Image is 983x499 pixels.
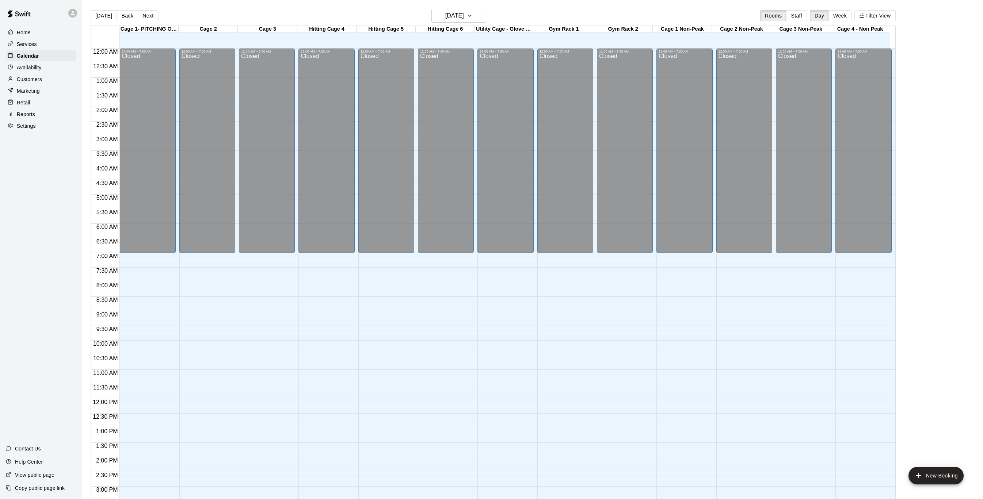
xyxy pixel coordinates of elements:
[776,49,832,253] div: 12:00 AM – 7:00 AM: Closed
[95,297,120,303] span: 8:30 AM
[17,41,37,48] p: Services
[6,39,76,50] a: Services
[17,29,31,36] p: Home
[91,49,120,55] span: 12:00 AM
[91,399,119,405] span: 12:00 PM
[182,50,233,53] div: 12:00 AM – 7:00 AM
[95,180,120,186] span: 4:30 AM
[431,9,486,23] button: [DATE]
[6,85,76,96] a: Marketing
[91,341,120,347] span: 10:00 AM
[94,472,120,478] span: 2:30 PM
[537,49,593,253] div: 12:00 AM – 7:00 AM: Closed
[15,445,41,452] p: Contact Us
[778,53,830,256] div: Closed
[361,50,412,53] div: 12:00 AM – 7:00 AM
[534,26,593,33] div: Gym Rack 1
[17,122,36,130] p: Settings
[810,10,829,21] button: Day
[540,53,591,256] div: Closed
[599,50,651,53] div: 12:00 AM – 7:00 AM
[420,53,472,256] div: Closed
[6,97,76,108] a: Retail
[6,74,76,85] a: Customers
[95,209,120,215] span: 5:30 AM
[91,384,120,391] span: 11:30 AM
[358,49,414,253] div: 12:00 AM – 7:00 AM: Closed
[445,11,464,21] h6: [DATE]
[241,50,293,53] div: 12:00 AM – 7:00 AM
[117,10,138,21] button: Back
[17,76,42,83] p: Customers
[17,64,42,71] p: Availability
[716,49,772,253] div: 12:00 AM – 7:00 AM: Closed
[357,26,416,33] div: Hitting Cage 5
[597,49,653,253] div: 12:00 AM – 7:00 AM: Closed
[719,53,770,256] div: Closed
[91,355,120,361] span: 10:30 AM
[179,26,238,33] div: Cage 2
[298,49,354,253] div: 12:00 AM – 7:00 AM: Closed
[95,282,120,288] span: 8:00 AM
[95,122,120,128] span: 2:30 AM
[540,50,591,53] div: 12:00 AM – 7:00 AM
[828,10,851,21] button: Week
[6,62,76,73] a: Availability
[15,484,65,492] p: Copy public page link
[301,53,352,256] div: Closed
[6,109,76,120] a: Reports
[238,26,297,33] div: Cage 3
[416,26,475,33] div: Hitting Cage 6
[361,53,412,256] div: Closed
[480,50,531,53] div: 12:00 AM – 7:00 AM
[95,311,120,318] span: 9:00 AM
[239,49,295,253] div: 12:00 AM – 7:00 AM: Closed
[95,151,120,157] span: 3:30 AM
[15,471,54,479] p: View public page
[477,49,533,253] div: 12:00 AM – 7:00 AM: Closed
[138,10,158,21] button: Next
[94,428,120,434] span: 1:00 PM
[95,107,120,113] span: 2:00 AM
[95,224,120,230] span: 6:00 AM
[91,370,120,376] span: 11:00 AM
[599,53,651,256] div: Closed
[95,268,120,274] span: 7:30 AM
[6,27,76,38] div: Home
[838,50,889,53] div: 12:00 AM – 7:00 AM
[95,92,120,99] span: 1:30 AM
[420,50,472,53] div: 12:00 AM – 7:00 AM
[712,26,771,33] div: Cage 2 Non-Peak
[91,63,120,69] span: 12:30 AM
[119,49,175,253] div: 12:00 AM – 7:00 AM: Closed
[241,53,293,256] div: Closed
[480,53,531,256] div: Closed
[119,26,179,33] div: Cage 1- PITCHING ONLY
[6,50,76,61] div: Calendar
[719,50,770,53] div: 12:00 AM – 7:00 AM
[760,10,786,21] button: Rooms
[418,49,474,253] div: 12:00 AM – 7:00 AM: Closed
[91,414,119,420] span: 12:30 PM
[95,326,120,332] span: 9:30 AM
[297,26,356,33] div: Hitting Cage 4
[94,457,120,464] span: 2:00 PM
[95,78,120,84] span: 1:00 AM
[17,52,39,60] p: Calendar
[659,53,710,256] div: Closed
[653,26,712,33] div: Cage 1 Non-Peak
[6,120,76,131] a: Settings
[95,253,120,259] span: 7:00 AM
[122,50,173,53] div: 12:00 AM – 7:00 AM
[593,26,652,33] div: Gym Rack 2
[656,49,712,253] div: 12:00 AM – 7:00 AM: Closed
[95,238,120,245] span: 6:30 AM
[94,443,120,449] span: 1:30 PM
[17,111,35,118] p: Reports
[475,26,534,33] div: Utility Cage - Glove Work and Tee Work ONLY
[854,10,895,21] button: Filter View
